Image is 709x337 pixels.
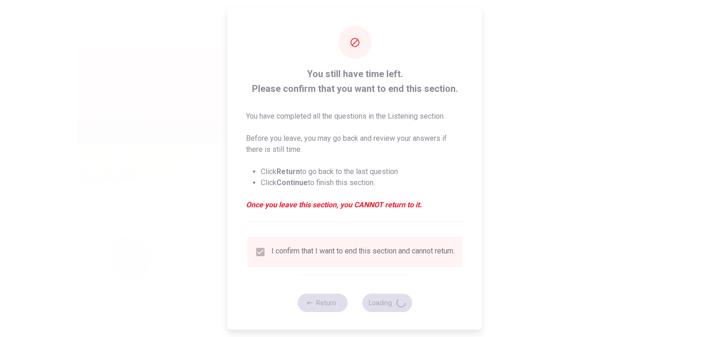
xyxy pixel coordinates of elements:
[297,294,347,312] button: Return
[246,199,463,211] em: Once you leave this section, you CANNOT return to it.
[276,178,308,187] strong: Continue
[246,66,463,96] span: You still have time left. Please confirm that you want to end this section.
[271,247,455,258] div: I confirm that I want to end this section and cannot return.
[362,294,412,312] button: Loading
[246,133,463,155] p: Before you leave, you may go back and review your answers if there is still time.
[246,111,463,122] p: You have completed all the questions in the Listening section.
[261,177,463,188] li: Click to finish this section.
[261,166,463,177] li: Click to go back to the last question
[276,167,300,176] strong: Return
